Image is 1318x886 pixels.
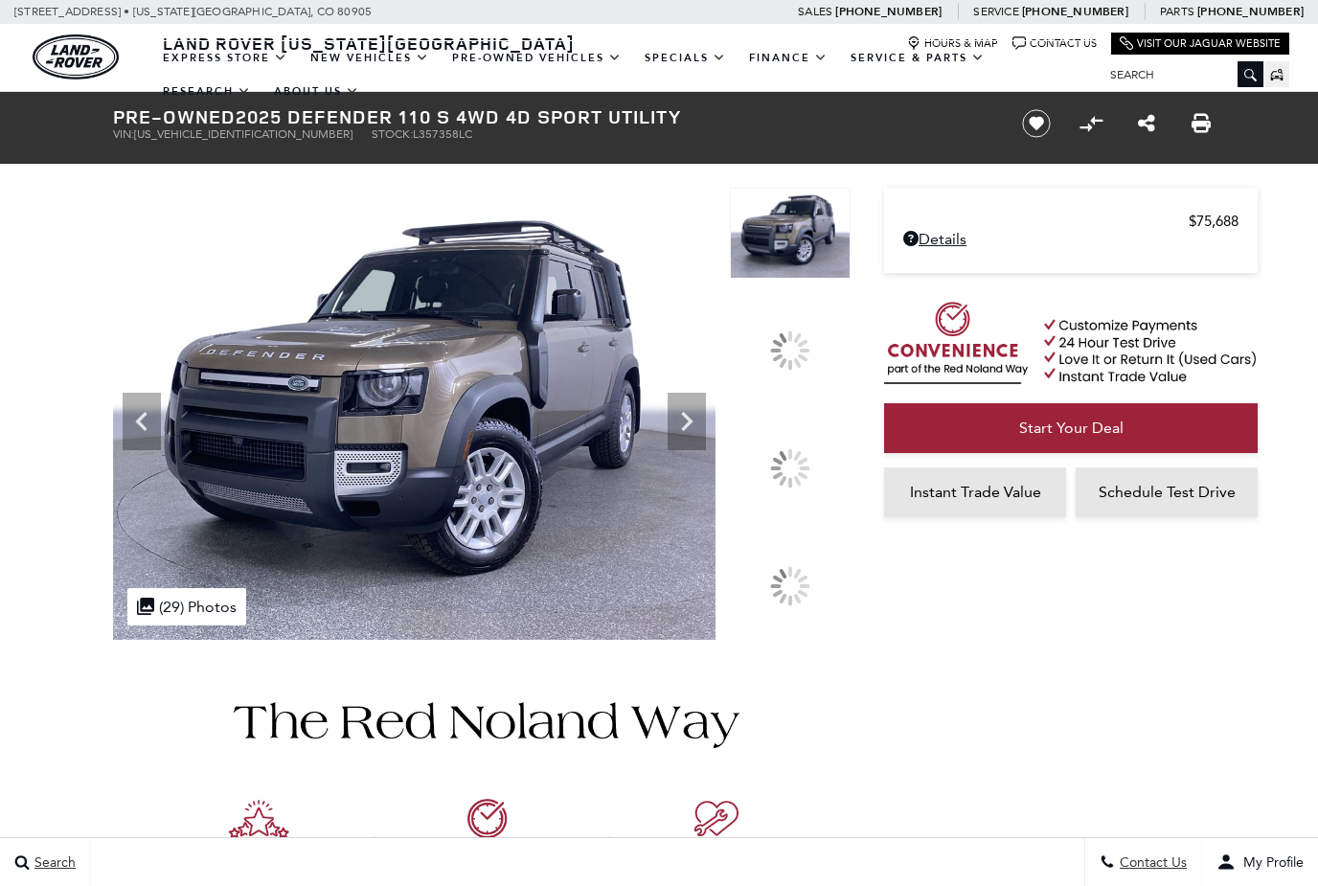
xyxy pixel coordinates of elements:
a: Start Your Deal [884,403,1258,453]
a: land-rover [33,34,119,80]
a: Schedule Test Drive [1076,467,1258,517]
a: [PHONE_NUMBER] [1022,4,1128,19]
a: [STREET_ADDRESS] • [US_STATE][GEOGRAPHIC_DATA], CO 80905 [14,5,372,18]
h1: 2025 Defender 110 S 4WD 4D Sport Utility [113,106,989,127]
a: Pre-Owned Vehicles [441,41,633,75]
a: Details [903,230,1238,248]
a: About Us [262,75,371,108]
img: Land Rover [33,34,119,80]
a: Contact Us [1012,36,1097,51]
span: Contact Us [1115,854,1187,871]
img: Used 2025 Brown Land Rover S image 1 [113,188,716,640]
strong: Pre-Owned [113,103,236,129]
a: Visit Our Jaguar Website [1120,36,1281,51]
span: Search [30,854,76,871]
span: Stock: [372,127,413,141]
span: VIN: [113,127,134,141]
span: My Profile [1236,854,1304,871]
button: Save vehicle [1015,108,1057,139]
a: Service & Parts [839,41,996,75]
span: Schedule Test Drive [1099,483,1236,501]
span: Parts [1160,5,1194,18]
a: $75,688 [903,213,1238,230]
button: Compare vehicle [1077,109,1105,138]
button: user-profile-menu [1202,838,1318,886]
span: L357358LC [413,127,472,141]
span: Instant Trade Value [910,483,1041,501]
span: Service [973,5,1018,18]
a: Land Rover [US_STATE][GEOGRAPHIC_DATA] [151,32,586,55]
a: Finance [738,41,839,75]
span: [US_VEHICLE_IDENTIFICATION_NUMBER] [134,127,352,141]
a: [PHONE_NUMBER] [1197,4,1304,19]
a: EXPRESS STORE [151,41,299,75]
nav: Main Navigation [151,41,1096,108]
a: Share this Pre-Owned 2025 Defender 110 S 4WD 4D Sport Utility [1138,112,1155,135]
a: Specials [633,41,738,75]
div: (29) Photos [127,588,246,625]
a: [PHONE_NUMBER] [835,4,942,19]
span: Sales [798,5,832,18]
span: $75,688 [1189,213,1238,230]
input: Search [1096,63,1263,86]
span: Start Your Deal [1019,419,1124,437]
img: Used 2025 Brown Land Rover S image 1 [730,188,851,279]
a: Research [151,75,262,108]
a: New Vehicles [299,41,441,75]
a: Instant Trade Value [884,467,1066,517]
a: Print this Pre-Owned 2025 Defender 110 S 4WD 4D Sport Utility [1192,112,1211,135]
a: Hours & Map [907,36,998,51]
span: Land Rover [US_STATE][GEOGRAPHIC_DATA] [163,32,575,55]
